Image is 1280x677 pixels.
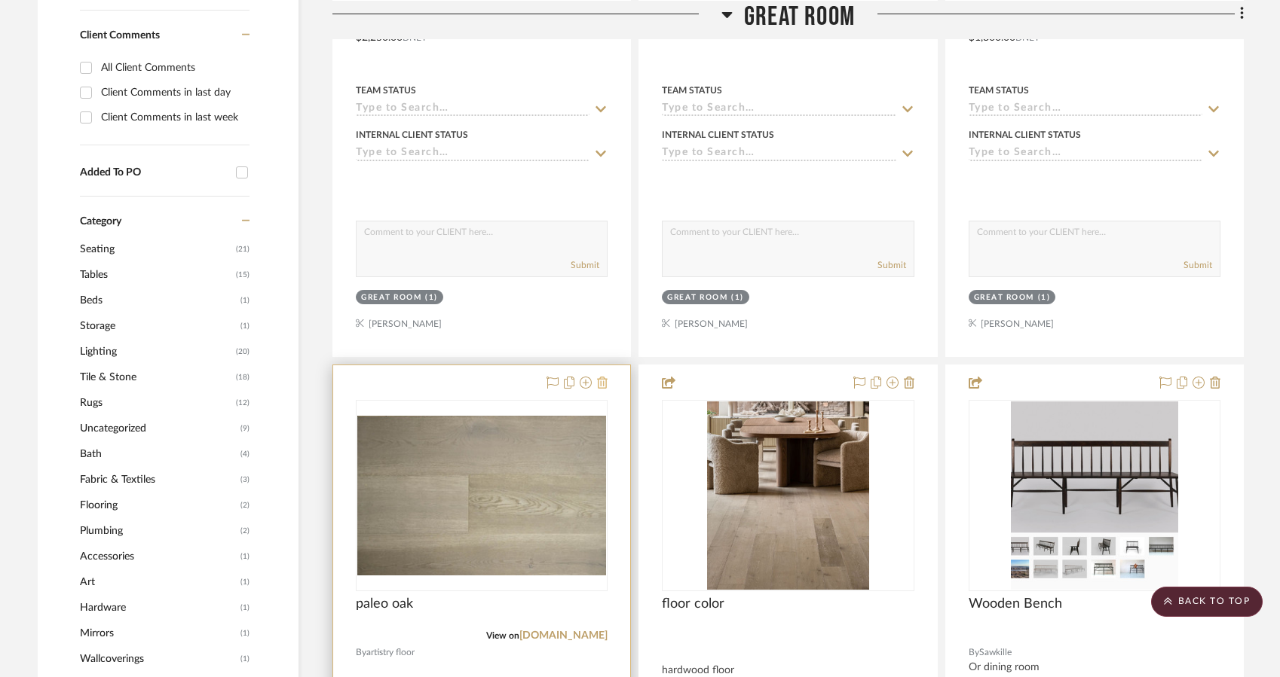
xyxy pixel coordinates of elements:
button: Submit [1184,258,1212,272]
img: Wooden Bench [1011,401,1178,590]
div: 0 [663,401,913,590]
span: Accessories [80,544,237,569]
div: Great Room [667,292,727,303]
span: Client Comments [80,30,160,41]
span: View on [486,631,519,640]
span: (1) [240,288,250,313]
span: (1) [240,596,250,620]
span: (20) [236,340,250,364]
input: Type to Search… [969,102,1202,117]
div: (1) [425,292,438,303]
div: Internal Client Status [662,128,774,142]
span: Tile & Stone [80,364,232,390]
span: Lighting [80,339,232,364]
span: Sawkille [979,645,1012,660]
span: Bath [80,441,237,467]
div: Client Comments in last day [101,81,246,105]
span: (4) [240,442,250,466]
span: (1) [240,314,250,338]
span: (2) [240,493,250,517]
div: Client Comments in last week [101,105,246,130]
span: Seating [80,236,232,262]
span: Wooden Bench [969,596,1062,612]
div: 0 [357,401,607,590]
input: Type to Search… [662,102,896,117]
span: Hardware [80,595,237,621]
div: (1) [1038,292,1051,303]
span: (21) [236,237,250,261]
div: All Client Comments [101,56,246,80]
button: Submit [571,258,599,272]
span: By [969,645,979,660]
span: (1) [240,544,250,569]
span: Mirrors [80,621,237,646]
span: (18) [236,365,250,389]
span: By [356,645,366,660]
span: Plumbing [80,518,237,544]
span: Rugs [80,390,232,416]
div: Great Room [974,292,1034,303]
span: (12) [236,391,250,415]
span: (3) [240,468,250,492]
span: (1) [240,570,250,594]
span: (2) [240,519,250,543]
span: paleo oak [356,596,413,612]
span: (15) [236,263,250,287]
span: Beds [80,288,237,313]
a: [DOMAIN_NAME] [519,630,608,641]
div: (1) [731,292,744,303]
span: (1) [240,621,250,645]
span: artistry floor [366,645,415,660]
img: paleo oak [357,416,606,575]
div: Team Status [662,84,722,97]
span: (9) [240,416,250,441]
span: (1) [240,647,250,671]
div: Team Status [969,84,1029,97]
div: Internal Client Status [356,128,468,142]
span: Fabric & Textiles [80,467,237,493]
span: Art [80,569,237,595]
div: Team Status [356,84,416,97]
span: Storage [80,313,237,339]
input: Type to Search… [356,147,589,161]
input: Type to Search… [662,147,896,161]
span: Tables [80,262,232,288]
button: Submit [877,258,906,272]
span: Category [80,215,121,228]
div: Added To PO [80,166,228,179]
input: Type to Search… [356,102,589,117]
div: Internal Client Status [969,128,1081,142]
span: Flooring [80,493,237,518]
img: floor color [707,401,868,590]
span: floor color [662,596,724,612]
scroll-to-top-button: BACK TO TOP [1151,587,1263,617]
span: Wallcoverings [80,646,237,672]
div: Great Room [361,292,421,303]
span: Uncategorized [80,416,237,441]
input: Type to Search… [969,147,1202,161]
